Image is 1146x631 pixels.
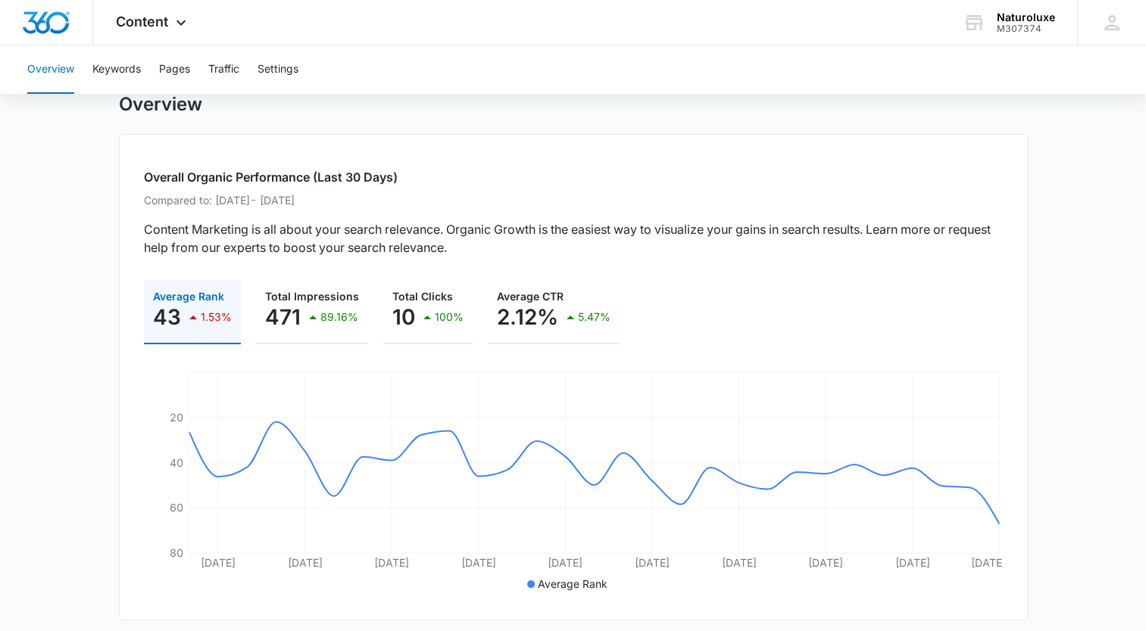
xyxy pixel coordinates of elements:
p: 471 [265,305,301,329]
tspan: [DATE] [374,556,409,569]
button: Settings [258,45,298,94]
tspan: 40 [170,455,183,468]
button: Overview [27,45,74,94]
p: 5.47% [578,312,610,322]
tspan: [DATE] [287,556,322,569]
tspan: [DATE] [634,556,669,569]
div: account name [997,11,1055,23]
p: 100% [435,312,464,322]
tspan: 20 [170,411,183,424]
h1: Overview [119,93,202,116]
p: Compared to: [DATE] - [DATE] [144,192,1003,208]
p: Content Marketing is all about your search relevance. Organic Growth is the easiest way to visual... [144,220,1003,256]
span: Average Rank [538,577,607,590]
span: Total Clicks [392,290,453,303]
tspan: [DATE] [461,556,495,569]
span: Average CTR [497,290,564,303]
div: account id [997,23,1055,34]
tspan: [DATE] [895,556,929,569]
p: 2.12% [497,305,558,329]
tspan: [DATE] [807,556,842,569]
tspan: 80 [170,546,183,559]
tspan: [DATE] [201,556,236,569]
button: Pages [159,45,190,94]
tspan: [DATE] [548,556,582,569]
tspan: 60 [170,501,183,514]
tspan: [DATE] [970,556,1005,569]
span: Content [116,14,168,30]
p: 43 [153,305,181,329]
p: 1.53% [201,312,232,322]
h2: Overall Organic Performance (Last 30 Days) [144,168,1003,186]
p: 10 [392,305,415,329]
span: Average Rank [153,290,224,303]
span: Total Impressions [265,290,359,303]
tspan: [DATE] [721,556,756,569]
p: 89.16% [320,312,358,322]
button: Traffic [208,45,239,94]
button: Keywords [92,45,141,94]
